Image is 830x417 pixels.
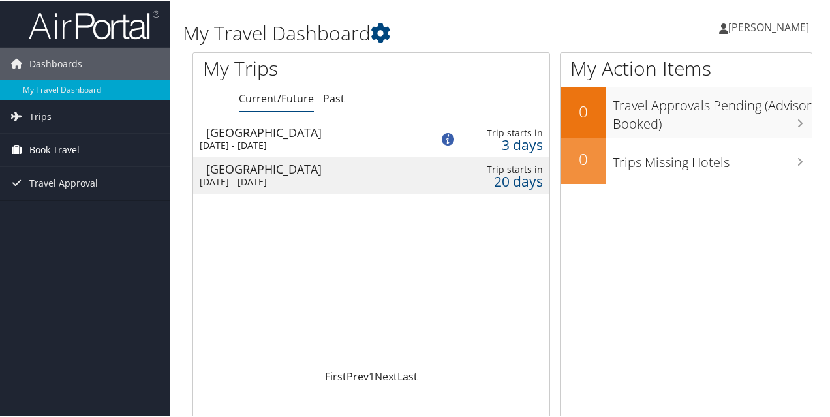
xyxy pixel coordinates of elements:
h1: My Travel Dashboard [183,18,609,46]
img: airportal-logo.png [29,8,159,39]
span: Travel Approval [29,166,98,198]
div: 20 days [467,174,543,186]
a: 0Travel Approvals Pending (Advisor Booked) [561,86,812,136]
a: Last [397,368,418,382]
div: Trip starts in [467,126,543,138]
a: Next [375,368,397,382]
div: [GEOGRAPHIC_DATA] [206,162,419,174]
a: 0Trips Missing Hotels [561,137,812,183]
div: [GEOGRAPHIC_DATA] [206,125,419,137]
span: Trips [29,99,52,132]
span: Dashboards [29,46,82,79]
a: [PERSON_NAME] [719,7,822,46]
div: [DATE] - [DATE] [200,138,412,150]
h1: My Action Items [561,54,812,81]
div: 3 days [467,138,543,149]
a: Prev [346,368,369,382]
a: Current/Future [239,90,314,104]
img: alert-flat-solid-info.png [442,132,454,144]
span: Book Travel [29,132,80,165]
h3: Trips Missing Hotels [613,146,812,170]
span: [PERSON_NAME] [728,19,809,33]
a: First [325,368,346,382]
a: Past [323,90,345,104]
h2: 0 [561,99,606,121]
a: 1 [369,368,375,382]
h3: Travel Approvals Pending (Advisor Booked) [613,89,812,132]
h1: My Trips [203,54,391,81]
h2: 0 [561,147,606,169]
div: [DATE] - [DATE] [200,175,412,187]
div: Trip starts in [467,162,543,174]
